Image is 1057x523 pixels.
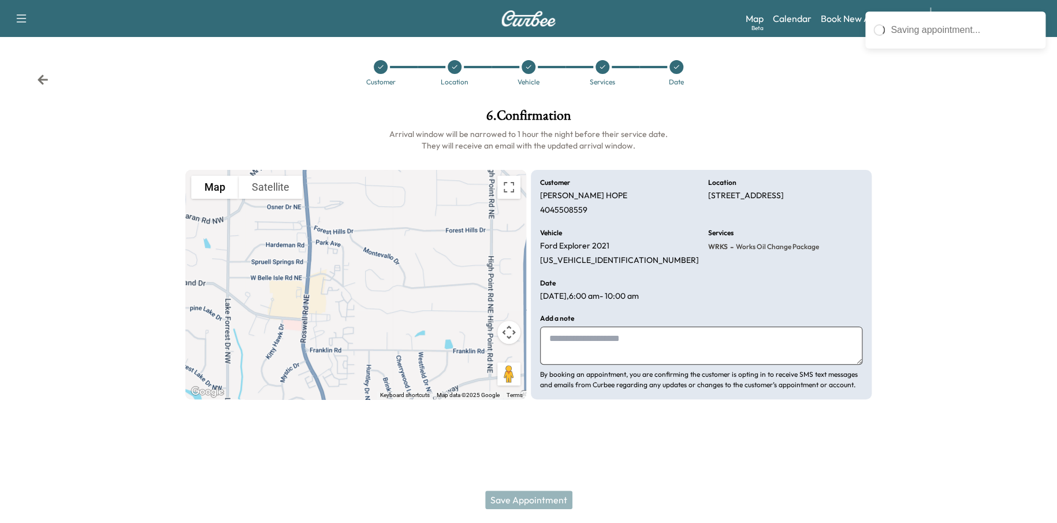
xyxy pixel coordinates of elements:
[734,242,819,251] span: Works Oil Change Package
[821,12,918,25] a: Book New Appointment
[497,176,520,199] button: Toggle fullscreen view
[708,191,784,201] p: [STREET_ADDRESS]
[37,74,49,86] div: Back
[518,79,539,86] div: Vehicle
[380,391,430,399] button: Keyboard shortcuts
[708,179,736,186] h6: Location
[590,79,615,86] div: Services
[185,109,872,128] h1: 6 . Confirmation
[708,242,728,251] span: WRKS
[891,23,1037,37] div: Saving appointment...
[366,79,396,86] div: Customer
[540,291,639,302] p: [DATE] , 6:00 am - 10:00 am
[185,128,872,151] h6: Arrival window will be narrowed to 1 hour the night before their service date. They will receive ...
[540,255,699,266] p: [US_VEHICLE_IDENTIFICATION_NUMBER]
[501,10,556,27] img: Curbee Logo
[540,315,574,322] h6: Add a note
[728,241,734,253] span: -
[540,205,587,216] p: 4045508559
[497,362,520,385] button: Drag Pegman onto the map to open Street View
[773,12,812,25] a: Calendar
[751,24,764,32] div: Beta
[437,392,500,398] span: Map data ©2025 Google
[239,176,303,199] button: Show satellite imagery
[708,229,734,236] h6: Services
[497,321,520,344] button: Map camera controls
[441,79,468,86] div: Location
[540,179,570,186] h6: Customer
[540,191,627,201] p: [PERSON_NAME] HOPE
[191,176,239,199] button: Show street map
[540,241,609,251] p: Ford Explorer 2021
[669,79,684,86] div: Date
[188,384,226,399] a: Open this area in Google Maps (opens a new window)
[540,229,562,236] h6: Vehicle
[507,392,523,398] a: Terms (opens in new tab)
[540,369,862,390] p: By booking an appointment, you are confirming the customer is opting in to receive SMS text messa...
[746,12,764,25] a: MapBeta
[188,384,226,399] img: Google
[540,280,556,287] h6: Date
